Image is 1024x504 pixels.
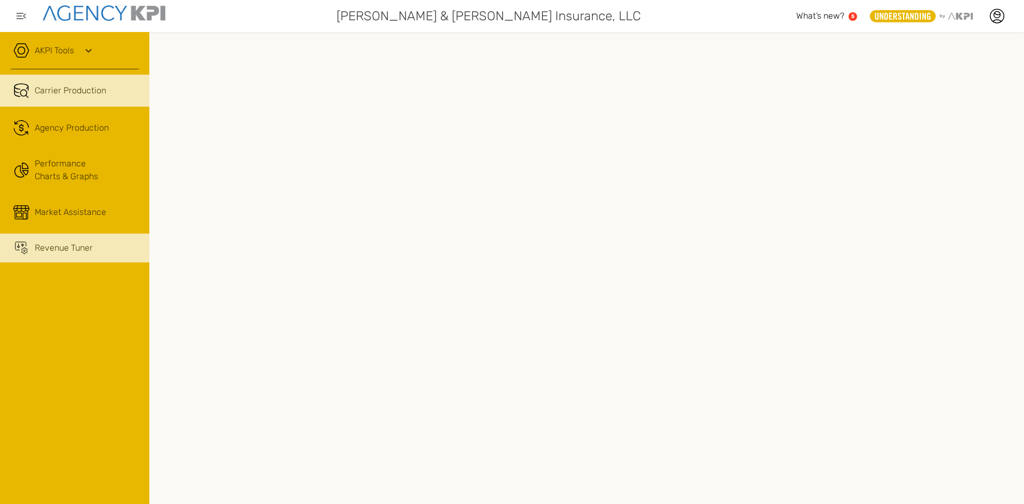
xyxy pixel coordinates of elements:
[849,12,857,21] a: 5
[851,13,854,19] text: 5
[35,84,106,97] span: Carrier Production
[35,206,106,219] div: Market Assistance
[35,44,74,57] a: AKPI Tools
[35,122,109,134] div: Agency Production
[35,242,93,254] div: Revenue Tuner
[337,6,641,26] span: [PERSON_NAME] & [PERSON_NAME] Insurance, LLC
[43,5,165,21] img: agencykpi-logo-550x69-2d9e3fa8.png
[796,11,844,21] span: What’s new?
